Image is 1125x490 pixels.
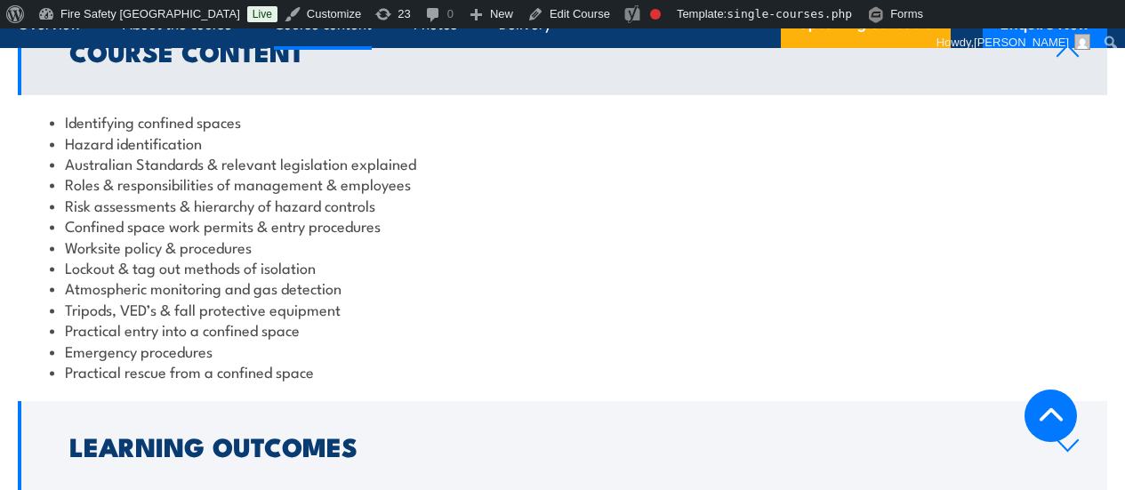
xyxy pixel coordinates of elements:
[50,299,1075,319] li: Tripods, VED’s & fall protective equipment
[50,111,1075,132] li: Identifying confined spaces
[50,277,1075,298] li: Atmospheric monitoring and gas detection
[50,341,1075,361] li: Emergency procedures
[930,28,1097,57] a: Howdy,
[50,319,1075,340] li: Practical entry into a confined space
[974,36,1069,49] span: [PERSON_NAME]
[50,133,1075,153] li: Hazard identification
[50,153,1075,173] li: Australian Standards & relevant legislation explained
[69,434,1028,457] h2: Learning Outcomes
[247,6,277,22] a: Live
[50,257,1075,277] li: Lockout & tag out methods of isolation
[650,9,661,20] div: Focus keyphrase not set
[18,6,1107,95] a: Course Content
[50,237,1075,257] li: Worksite policy & procedures
[727,7,852,20] span: single-courses.php
[50,215,1075,236] li: Confined space work permits & entry procedures
[18,401,1107,490] a: Learning Outcomes
[50,361,1075,382] li: Practical rescue from a confined space
[69,39,1028,62] h2: Course Content
[50,173,1075,194] li: Roles & responsibilities of management & employees
[50,195,1075,215] li: Risk assessments & hierarchy of hazard controls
